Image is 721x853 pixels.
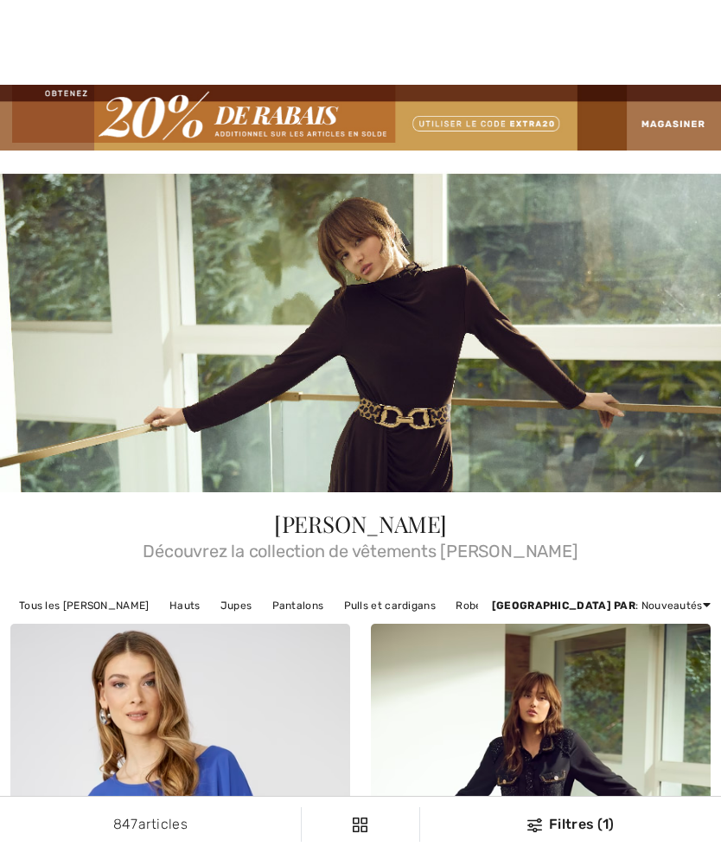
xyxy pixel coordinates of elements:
[335,594,444,617] a: Pulls et cardigans
[447,594,583,617] a: Robes et combinaisons
[431,814,711,835] div: Filtres (1)
[609,801,704,844] iframe: Ouvre un widget dans lequel vous pouvez chatter avec l’un de nos agents
[274,509,447,539] span: [PERSON_NAME]
[353,818,367,832] img: Filtres
[264,594,333,617] a: Pantalons
[10,594,158,617] a: Tous les [PERSON_NAME]
[492,598,711,613] div: : Nouveautés
[527,818,542,832] img: Filtres
[113,816,138,832] span: 847
[212,594,261,617] a: Jupes
[161,594,209,617] a: Hauts
[492,600,635,612] strong: [GEOGRAPHIC_DATA] par
[10,536,711,560] span: Découvrez la collection de vêtements [PERSON_NAME]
